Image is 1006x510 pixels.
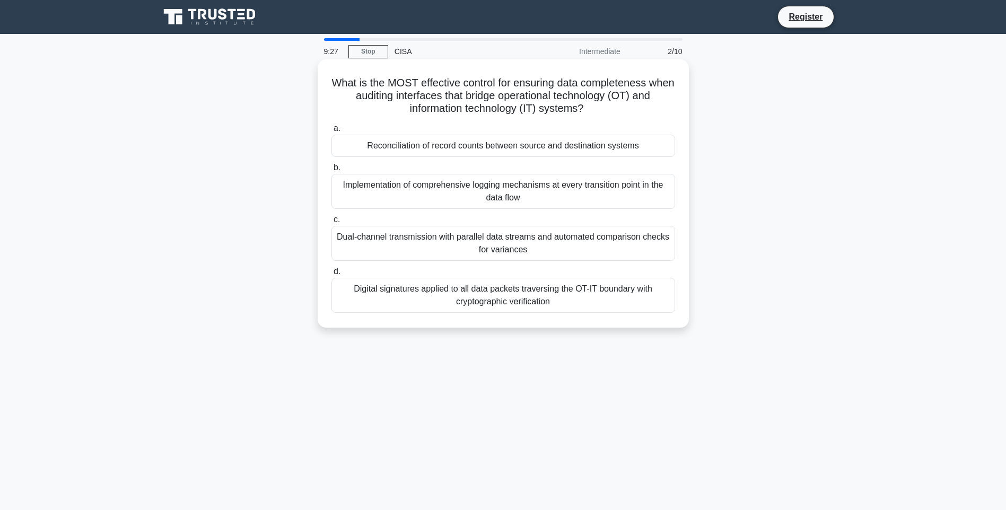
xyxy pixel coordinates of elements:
[334,215,340,224] span: c.
[331,135,675,157] div: Reconciliation of record counts between source and destination systems
[534,41,627,62] div: Intermediate
[318,41,348,62] div: 9:27
[331,226,675,261] div: Dual-channel transmission with parallel data streams and automated comparison checks for variances
[334,124,340,133] span: a.
[334,163,340,172] span: b.
[782,10,829,23] a: Register
[331,174,675,209] div: Implementation of comprehensive logging mechanisms at every transition point in the data flow
[330,76,676,116] h5: What is the MOST effective control for ensuring data completeness when auditing interfaces that b...
[334,267,340,276] span: d.
[627,41,689,62] div: 2/10
[388,41,534,62] div: CISA
[348,45,388,58] a: Stop
[331,278,675,313] div: Digital signatures applied to all data packets traversing the OT-IT boundary with cryptographic v...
